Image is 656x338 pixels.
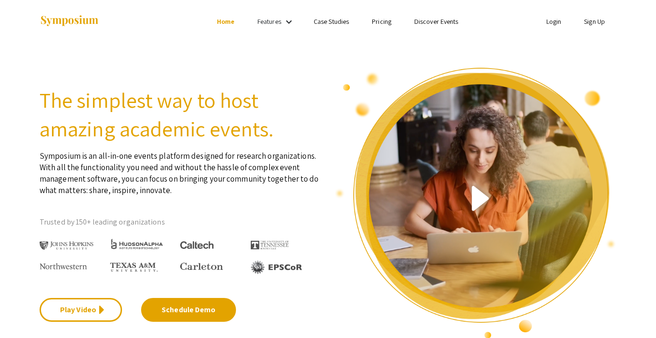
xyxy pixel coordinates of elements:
a: Play Video [40,298,122,322]
img: Northwestern [40,263,87,269]
h2: The simplest way to host amazing academic events. [40,86,321,143]
a: Features [257,17,281,26]
p: Trusted by 150+ leading organizations [40,215,321,229]
a: Home [217,17,235,26]
img: HudsonAlpha [110,238,164,249]
a: Pricing [372,17,391,26]
a: Discover Events [414,17,459,26]
p: Symposium is an all-in-one events platform designed for research organizations. With all the func... [40,143,321,196]
a: Sign Up [584,17,605,26]
img: EPSCOR [251,260,303,274]
img: Symposium by ForagerOne [40,15,99,28]
img: Caltech [180,241,214,249]
mat-icon: Expand Features list [283,16,295,28]
a: Login [546,17,562,26]
img: The University of Tennessee [251,241,289,249]
img: Texas A&M University [110,263,158,272]
a: Schedule Demo [141,298,236,322]
img: Johns Hopkins University [40,241,93,250]
img: Carleton [180,263,223,270]
a: Case Studies [314,17,349,26]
